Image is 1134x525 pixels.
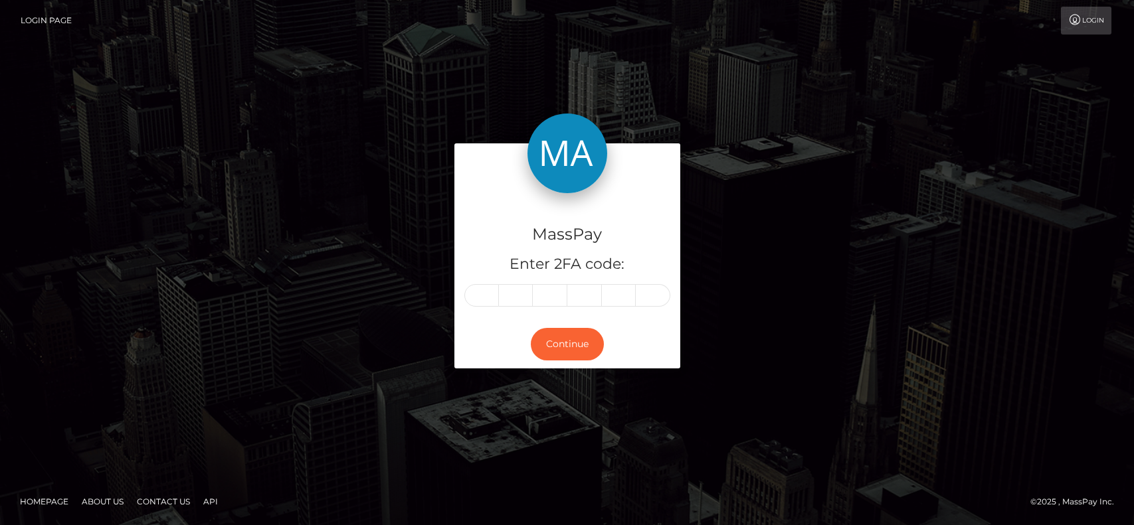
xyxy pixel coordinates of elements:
[1030,494,1124,509] div: © 2025 , MassPay Inc.
[464,254,670,275] h5: Enter 2FA code:
[76,491,129,512] a: About Us
[132,491,195,512] a: Contact Us
[15,491,74,512] a: Homepage
[21,7,72,35] a: Login Page
[527,113,607,193] img: MassPay
[1061,7,1111,35] a: Login
[198,491,223,512] a: API
[531,328,604,360] button: Continue
[464,223,670,246] h4: MassPay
